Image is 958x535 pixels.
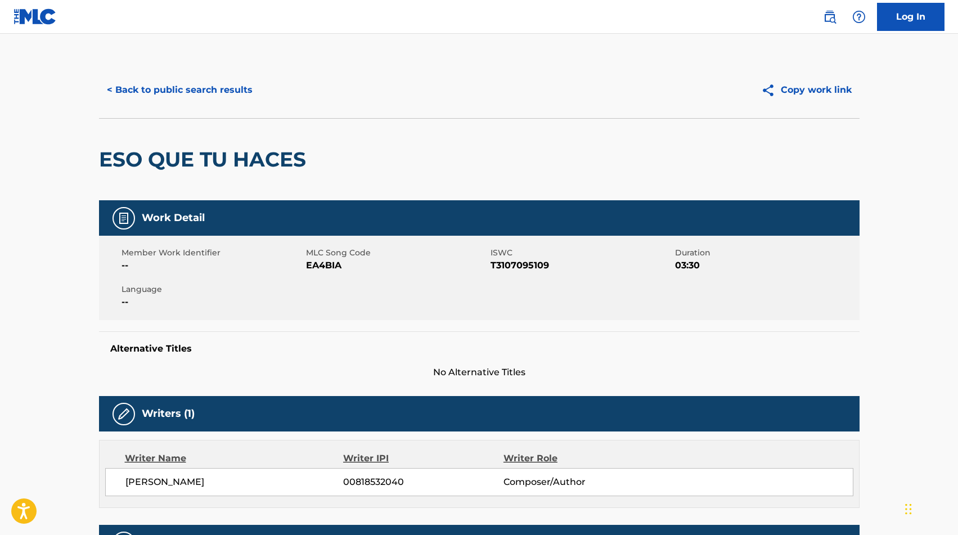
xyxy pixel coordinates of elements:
button: Copy work link [753,76,860,104]
span: [PERSON_NAME] [125,475,344,489]
div: Writer Name [125,452,344,465]
h5: Alternative Titles [110,343,848,354]
img: MLC Logo [14,8,57,25]
span: Composer/Author [503,475,649,489]
span: Language [122,284,303,295]
span: -- [122,295,303,309]
img: search [823,10,836,24]
img: Work Detail [117,212,131,225]
a: Public Search [818,6,841,28]
div: Widget de chat [902,481,958,535]
h5: Work Detail [142,212,205,224]
span: T3107095109 [491,259,672,272]
span: No Alternative Titles [99,366,860,379]
iframe: Chat Widget [902,481,958,535]
span: -- [122,259,303,272]
button: < Back to public search results [99,76,260,104]
span: 03:30 [675,259,857,272]
h2: ESO QUE TU HACES [99,147,312,172]
span: Duration [675,247,857,259]
img: Copy work link [761,83,781,97]
img: help [852,10,866,24]
span: 00818532040 [343,475,503,489]
span: Member Work Identifier [122,247,303,259]
a: Log In [877,3,944,31]
img: Writers [117,407,131,421]
div: Help [848,6,870,28]
span: EA4BIA [306,259,488,272]
div: Arrastrar [905,492,912,526]
h5: Writers (1) [142,407,195,420]
div: Writer Role [503,452,649,465]
span: ISWC [491,247,672,259]
span: MLC Song Code [306,247,488,259]
div: Writer IPI [343,452,503,465]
